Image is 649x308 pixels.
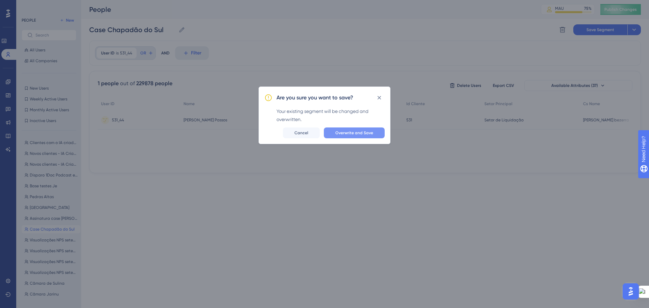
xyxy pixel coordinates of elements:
span: Cancel [294,130,308,136]
iframe: UserGuiding AI Assistant Launcher [621,281,641,302]
div: Your existing segment will be changed and overwritten. [277,107,385,123]
span: Overwrite and Save [335,130,373,136]
h2: Are you sure you want to save? [277,94,353,102]
span: Need Help? [16,2,42,10]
